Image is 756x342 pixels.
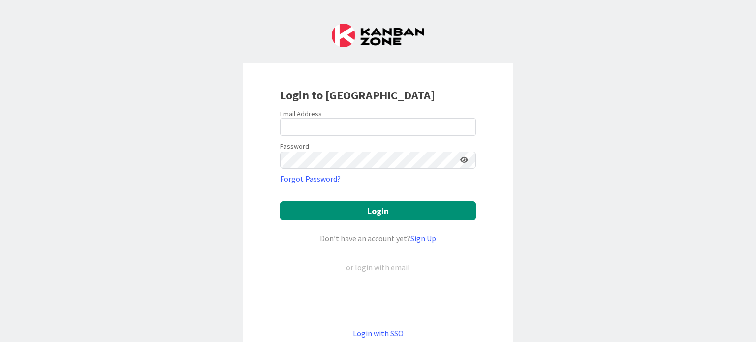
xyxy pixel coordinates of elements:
img: Kanban Zone [332,24,424,47]
button: Login [280,201,476,220]
label: Password [280,141,309,152]
iframe: Sign in with Google Button [275,289,481,311]
a: Forgot Password? [280,173,341,185]
a: Sign Up [410,233,436,243]
div: or login with email [344,261,412,273]
b: Login to [GEOGRAPHIC_DATA] [280,88,435,103]
label: Email Address [280,109,322,118]
a: Login with SSO [353,328,404,338]
div: Don’t have an account yet? [280,232,476,244]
